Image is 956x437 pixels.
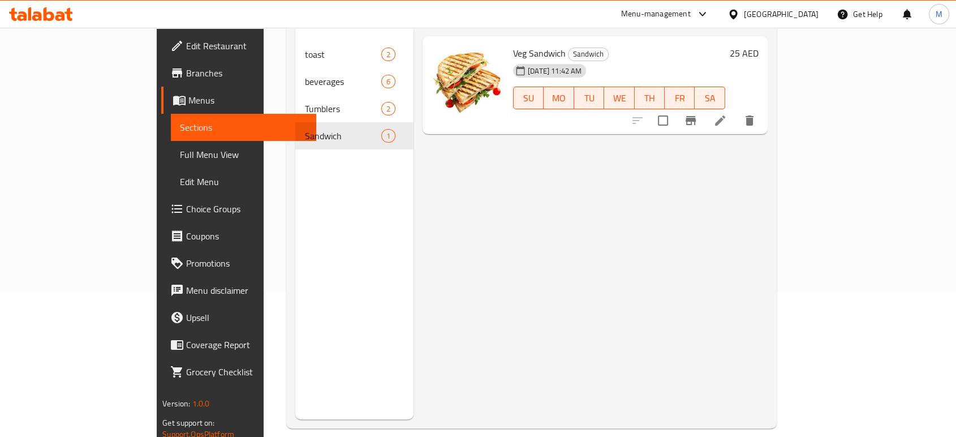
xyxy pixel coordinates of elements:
span: Upsell [186,311,307,324]
span: SU [518,90,539,106]
button: delete [736,107,763,134]
img: Veg Sandwich [432,45,504,118]
a: Promotions [161,250,316,277]
div: items [381,102,395,115]
span: Sandwich [569,48,608,61]
button: TH [635,87,665,109]
nav: Menu sections [295,36,414,154]
div: toast2 [295,41,414,68]
a: Menus [161,87,316,114]
button: SU [513,87,544,109]
span: Promotions [186,256,307,270]
div: items [381,48,395,61]
a: Coverage Report [161,331,316,358]
span: Coupons [186,229,307,243]
span: WE [609,90,630,106]
div: [GEOGRAPHIC_DATA] [744,8,819,20]
button: TU [574,87,604,109]
span: TU [579,90,600,106]
span: Menus [188,93,307,107]
div: beverages6 [295,68,414,95]
button: MO [544,87,574,109]
span: Full Menu View [180,148,307,161]
span: toast [304,48,381,61]
span: MO [548,90,569,106]
a: Edit Restaurant [161,32,316,59]
span: Sections [180,121,307,134]
a: Choice Groups [161,195,316,222]
a: Coupons [161,222,316,250]
span: Coverage Report [186,338,307,352]
span: Grocery Checklist [186,365,307,379]
span: beverages [304,75,381,88]
span: Tumblers [304,102,381,115]
a: Branches [161,59,316,87]
span: SA [699,90,720,106]
span: M [936,8,942,20]
div: items [381,129,395,143]
button: WE [604,87,634,109]
span: Menu disclaimer [186,284,307,297]
div: Menu-management [621,7,691,21]
span: Get support on: [162,415,214,430]
span: 6 [382,76,395,87]
div: items [381,75,395,88]
button: FR [665,87,695,109]
a: Full Menu View [171,141,316,168]
span: 1.0.0 [192,396,210,411]
span: Edit Restaurant [186,39,307,53]
span: 2 [382,49,395,60]
span: Sandwich [304,129,381,143]
div: Sandwich1 [295,122,414,149]
span: Branches [186,66,307,80]
div: Tumblers2 [295,95,414,122]
span: [DATE] 11:42 AM [523,66,586,76]
h6: 25 AED [730,45,759,61]
a: Edit menu item [713,114,727,127]
a: Grocery Checklist [161,358,316,385]
a: Sections [171,114,316,141]
a: Upsell [161,304,316,331]
span: Veg Sandwich [513,45,566,62]
span: TH [639,90,660,106]
span: Choice Groups [186,202,307,216]
span: FR [669,90,690,106]
button: Branch-specific-item [677,107,704,134]
span: Version: [162,396,190,411]
button: SA [695,87,725,109]
span: Edit Menu [180,175,307,188]
a: Menu disclaimer [161,277,316,304]
span: 1 [382,131,395,142]
span: 2 [382,104,395,114]
span: Select to update [651,109,675,132]
a: Edit Menu [171,168,316,195]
